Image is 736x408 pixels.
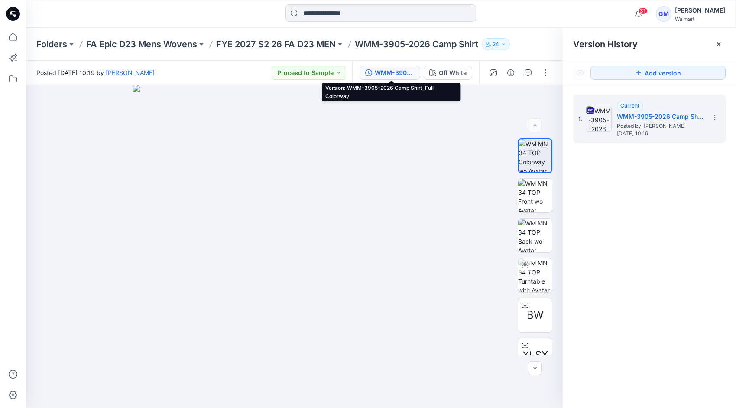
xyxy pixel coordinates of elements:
[715,41,722,48] button: Close
[355,38,478,50] p: WMM-3905-2026 Camp Shirt
[617,111,704,122] h5: WMM-3905-2026 Camp Shirt_Full Colorway
[527,307,544,323] span: BW
[375,68,415,78] div: WMM-3905-2026 Camp Shirt_Full Colorway
[638,7,648,14] span: 31
[36,68,155,77] span: Posted [DATE] 10:19 by
[106,69,155,76] a: [PERSON_NAME]
[504,66,518,80] button: Details
[617,131,704,137] span: [DATE] 10:19
[586,106,612,132] img: WMM-3905-2026 Camp Shirt_Full Colorway
[656,6,671,22] div: GM
[573,39,638,49] span: Version History
[216,38,336,50] a: FYE 2027 S2 26 FA D23 MEN
[518,179,552,212] img: WM MN 34 TOP Front wo Avatar
[439,68,467,78] div: Off White
[573,66,587,80] button: Show Hidden Versions
[617,122,704,131] span: Posted by: Gayan Mahawithanalage
[620,102,639,109] span: Current
[519,139,551,172] img: WM MN 34 TOP Colorway wo Avatar
[36,38,67,50] a: Folders
[360,66,420,80] button: WMM-3905-2026 Camp Shirt_Full Colorway
[522,347,548,363] span: XLSX
[675,5,725,16] div: [PERSON_NAME]
[493,39,499,49] p: 24
[590,66,726,80] button: Add version
[518,219,552,252] img: WM MN 34 TOP Back wo Avatar
[518,258,552,292] img: WM MN 34 TOP Turntable with Avatar
[482,38,510,50] button: 24
[578,115,582,123] span: 1.
[86,38,197,50] a: FA Epic D23 Mens Wovens
[133,85,456,408] img: eyJhbGciOiJIUzI1NiIsImtpZCI6IjAiLCJzbHQiOiJzZXMiLCJ0eXAiOiJKV1QifQ.eyJkYXRhIjp7InR5cGUiOiJzdG9yYW...
[675,16,725,22] div: Walmart
[424,66,472,80] button: Off White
